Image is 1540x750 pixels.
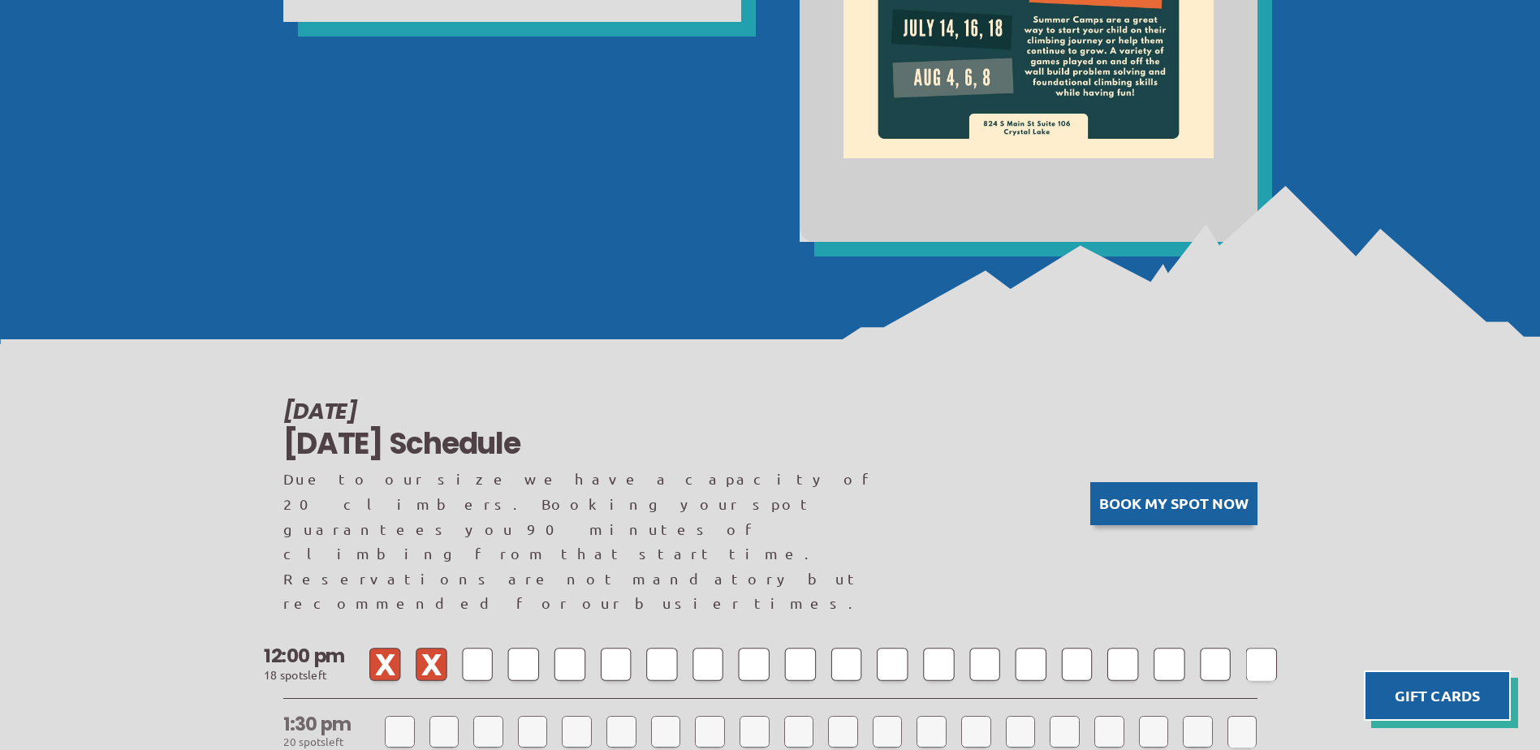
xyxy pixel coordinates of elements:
[321,734,326,748] span: s
[1090,482,1257,525] button: Book my spot now
[264,644,355,667] h2: 12:00 pm
[283,467,892,616] p: Due to our size we have a capacity of 20 climbers. Booking your spot guarantees you 90 minutes of...
[283,391,892,461] h2: [DATE] Schedule
[302,666,307,682] span: s
[283,734,343,748] span: 20 spot left
[283,713,370,735] h2: 1:30 pm
[283,396,357,426] span: [DATE]
[264,666,326,682] span: 18 spot left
